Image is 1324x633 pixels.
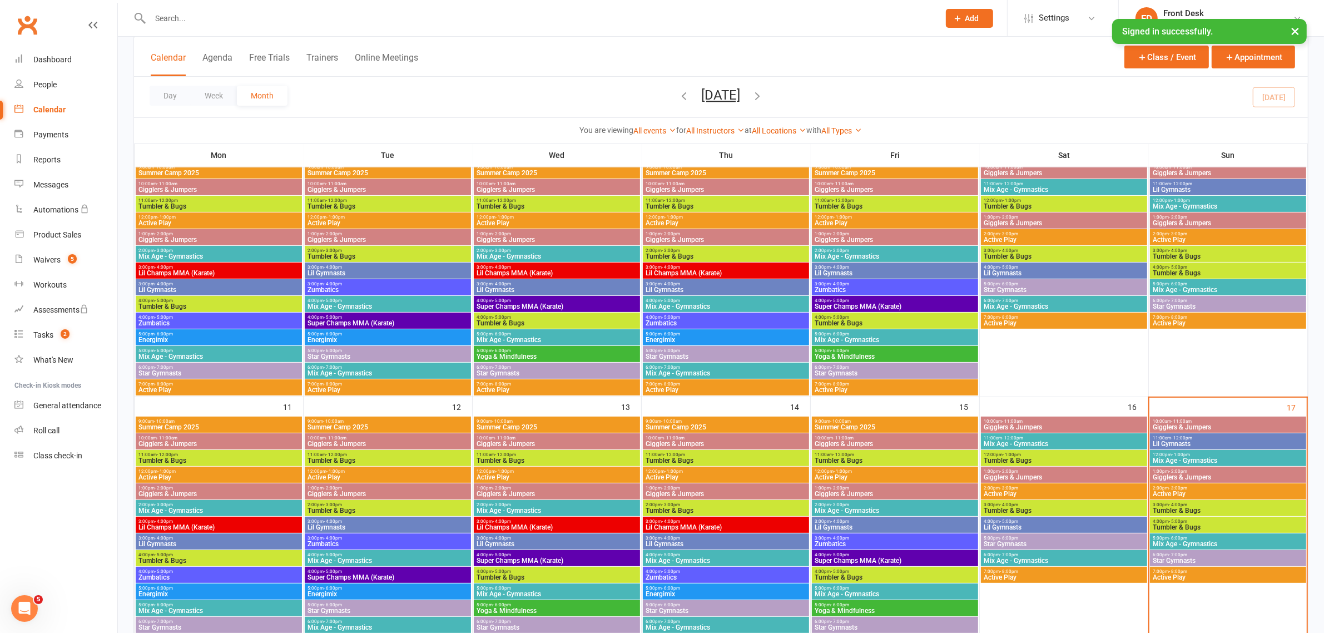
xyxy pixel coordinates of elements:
[831,315,849,320] span: - 5:00pm
[493,281,511,286] span: - 4:00pm
[138,198,300,203] span: 11:00am
[814,181,976,186] span: 10:00am
[814,186,976,193] span: Gigglers & Jumpers
[983,320,1145,327] span: Active Play
[476,186,638,193] span: Gigglers & Jumpers
[324,248,342,253] span: - 3:00pm
[476,303,638,310] span: Super Champs MMA (Karate)
[476,315,638,320] span: 4:00pm
[33,255,61,264] div: Waivers
[155,248,173,253] span: - 3:00pm
[326,198,347,203] span: - 12:00pm
[157,215,176,220] span: - 1:00pm
[33,80,57,89] div: People
[814,320,976,327] span: Tumbler & Bugs
[833,181,854,186] span: - 11:00am
[307,165,469,170] span: 9:00am
[138,286,300,293] span: Lil Gymnasts
[983,236,1145,243] span: Active Play
[307,337,469,343] span: Energimix
[476,236,638,243] span: Gigglers & Jumpers
[33,130,68,139] div: Payments
[307,181,469,186] span: 10:00am
[14,248,117,273] a: Waivers 5
[476,220,638,226] span: Active Play
[662,298,680,303] span: - 5:00pm
[61,329,70,339] span: 2
[14,273,117,298] a: Workouts
[476,348,638,353] span: 5:00pm
[645,248,807,253] span: 2:00pm
[1163,18,1293,28] div: Kids Unlimited - [GEOGRAPHIC_DATA]
[155,281,173,286] span: - 4:00pm
[814,203,976,210] span: Tumbler & Bugs
[138,203,300,210] span: Tumbler & Bugs
[324,332,342,337] span: - 6:00pm
[14,323,117,348] a: Tasks 2
[323,165,344,170] span: - 10:00am
[476,181,638,186] span: 10:00am
[1169,215,1187,220] span: - 2:00pm
[493,265,511,270] span: - 4:00pm
[138,270,300,276] span: Lil Champs MMA (Karate)
[155,348,173,353] span: - 6:00pm
[307,265,469,270] span: 3:00pm
[237,86,287,106] button: Month
[138,236,300,243] span: Gigglers & Jumpers
[1152,181,1303,186] span: 11:00am
[493,231,511,236] span: - 2:00pm
[1152,220,1303,226] span: Gigglers & Jumpers
[983,281,1145,286] span: 5:00pm
[1152,253,1303,260] span: Tumbler & Bugs
[157,181,177,186] span: - 11:00am
[814,236,976,243] span: Gigglers & Jumpers
[202,52,232,76] button: Agenda
[814,220,976,226] span: Active Play
[307,286,469,293] span: Zumbatics
[645,303,807,310] span: Mix Age - Gymnastics
[1152,165,1303,170] span: 10:00am
[1163,8,1293,18] div: Front Desk
[33,330,53,339] div: Tasks
[138,337,300,343] span: Energimix
[138,315,300,320] span: 4:00pm
[14,122,117,147] a: Payments
[33,280,67,289] div: Workouts
[1171,181,1192,186] span: - 12:00pm
[965,14,979,23] span: Add
[1000,298,1018,303] span: - 7:00pm
[307,332,469,337] span: 5:00pm
[1172,198,1190,203] span: - 1:00pm
[1152,186,1303,193] span: Lil Gymnasts
[814,286,976,293] span: Zumbatics
[476,265,638,270] span: 3:00pm
[983,198,1145,203] span: 12:00pm
[13,11,41,39] a: Clubworx
[1000,315,1018,320] span: - 8:00pm
[642,144,811,167] th: Thu
[662,332,680,337] span: - 6:00pm
[476,286,638,293] span: Lil Gymnasts
[831,248,849,253] span: - 3:00pm
[1000,265,1018,270] span: - 5:00pm
[1124,46,1209,68] button: Class / Event
[814,265,976,270] span: 3:00pm
[1169,298,1187,303] span: - 7:00pm
[14,97,117,122] a: Calendar
[307,320,469,327] span: Super Champs MMA (Karate)
[307,236,469,243] span: Gigglers & Jumpers
[645,281,807,286] span: 3:00pm
[493,315,511,320] span: - 5:00pm
[814,165,976,170] span: 9:00am
[138,170,300,176] span: Summer Camp 2025
[14,197,117,222] a: Automations
[831,231,849,236] span: - 2:00pm
[476,337,638,343] span: Mix Age - Gymnastics
[155,332,173,337] span: - 6:00pm
[702,87,741,103] button: [DATE]
[307,248,469,253] span: 2:00pm
[1152,270,1303,276] span: Tumbler & Bugs
[1212,46,1295,68] button: Appointment
[645,181,807,186] span: 10:00am
[1000,281,1018,286] span: - 6:00pm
